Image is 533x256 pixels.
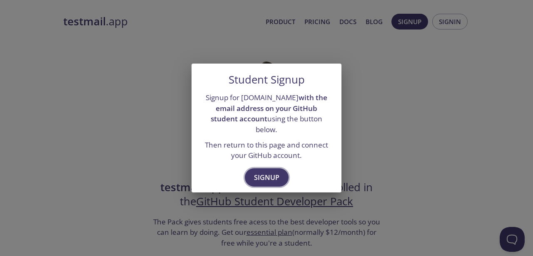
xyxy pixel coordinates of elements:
[254,172,279,183] span: Signup
[211,93,327,123] strong: with the email address on your GitHub student account
[229,74,305,86] h5: Student Signup
[202,92,331,135] p: Signup for [DOMAIN_NAME] using the button below.
[202,140,331,161] p: Then return to this page and connect your GitHub account.
[245,168,289,187] button: Signup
